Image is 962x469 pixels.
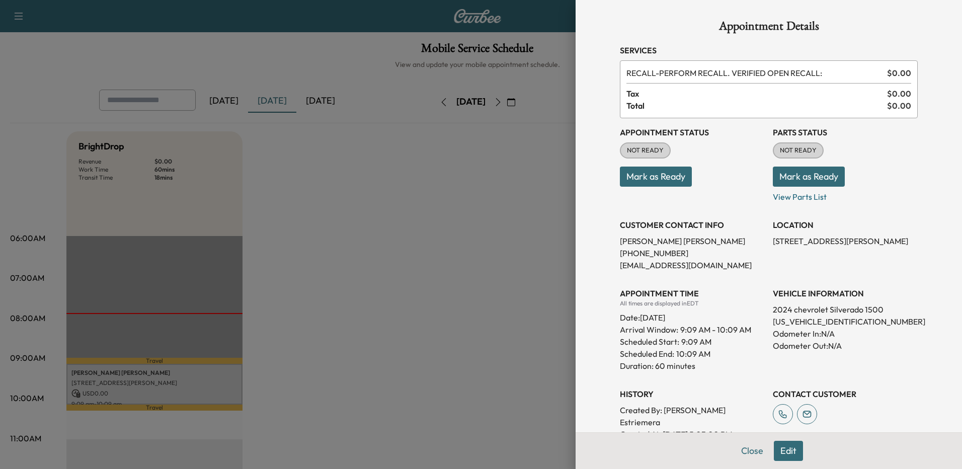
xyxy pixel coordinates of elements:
[773,167,845,187] button: Mark as Ready
[773,235,918,247] p: [STREET_ADDRESS][PERSON_NAME]
[620,167,692,187] button: Mark as Ready
[774,145,823,155] span: NOT READY
[773,126,918,138] h3: Parts Status
[620,299,765,307] div: All times are displayed in EDT
[620,388,765,400] h3: History
[621,145,670,155] span: NOT READY
[620,360,765,372] p: Duration: 60 minutes
[620,287,765,299] h3: APPOINTMENT TIME
[773,287,918,299] h3: VEHICLE INFORMATION
[887,67,911,79] span: $ 0.00
[620,324,765,336] p: Arrival Window:
[620,219,765,231] h3: CUSTOMER CONTACT INFO
[774,441,803,461] button: Edit
[626,100,887,112] span: Total
[681,336,711,348] p: 9:09 AM
[773,388,918,400] h3: CONTACT CUSTOMER
[676,348,710,360] p: 10:09 AM
[626,67,883,79] span: PERFORM RECALL. VERIFIED OPEN RECALL:
[887,100,911,112] span: $ 0.00
[620,20,918,36] h1: Appointment Details
[626,88,887,100] span: Tax
[773,303,918,316] p: 2024 chevrolet Silverado 1500
[620,428,765,440] p: Created At : [DATE] 5:03:00 PM
[680,324,751,336] span: 9:09 AM - 10:09 AM
[620,404,765,428] p: Created By : [PERSON_NAME] Estriemera
[620,235,765,247] p: [PERSON_NAME] [PERSON_NAME]
[773,187,918,203] p: View Parts List
[773,219,918,231] h3: LOCATION
[620,336,679,348] p: Scheduled Start:
[773,340,918,352] p: Odometer Out: N/A
[620,126,765,138] h3: Appointment Status
[773,328,918,340] p: Odometer In: N/A
[735,441,770,461] button: Close
[773,316,918,328] p: [US_VEHICLE_IDENTIFICATION_NUMBER]
[620,307,765,324] div: Date: [DATE]
[887,88,911,100] span: $ 0.00
[620,247,765,259] p: [PHONE_NUMBER]
[620,348,674,360] p: Scheduled End:
[620,259,765,271] p: [EMAIL_ADDRESS][DOMAIN_NAME]
[620,44,918,56] h3: Services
